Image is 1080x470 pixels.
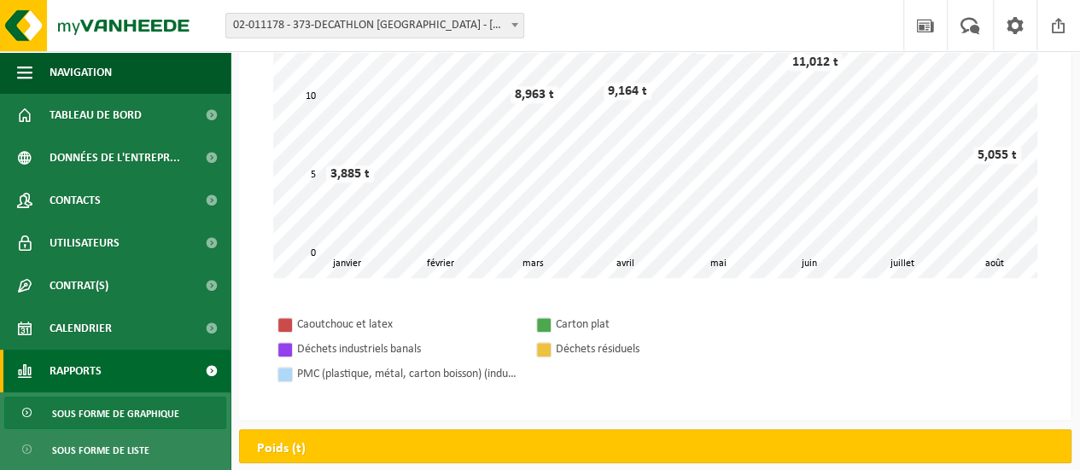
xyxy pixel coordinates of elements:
[297,339,519,360] div: Déchets industriels banals
[52,397,179,430] span: Sous forme de graphique
[511,86,558,103] div: 8,963 t
[604,83,651,100] div: 9,164 t
[556,339,778,360] div: Déchets résiduels
[50,136,180,179] span: Données de l'entrepr...
[50,179,101,222] span: Contacts
[297,314,519,335] div: Caoutchouc et latex
[297,363,519,385] div: PMC (plastique, métal, carton boisson) (industriel)
[50,222,120,264] span: Utilisateurs
[52,434,149,467] span: Sous forme de liste
[50,350,102,392] span: Rapports
[326,165,374,183] div: 3,885 t
[225,13,524,38] span: 02-011178 - 373-DECATHLON ANDERLECHT - ANDERLECHT
[50,264,108,307] span: Contrat(s)
[226,14,523,38] span: 02-011178 - 373-DECATHLON ANDERLECHT - ANDERLECHT
[4,433,226,466] a: Sous forme de liste
[240,430,323,467] h2: Poids (t)
[50,94,142,136] span: Tableau de bord
[788,54,843,71] div: 11,012 t
[50,51,112,94] span: Navigation
[4,397,226,429] a: Sous forme de graphique
[50,307,112,350] span: Calendrier
[973,147,1021,164] div: 5,055 t
[556,314,778,335] div: Carton plat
